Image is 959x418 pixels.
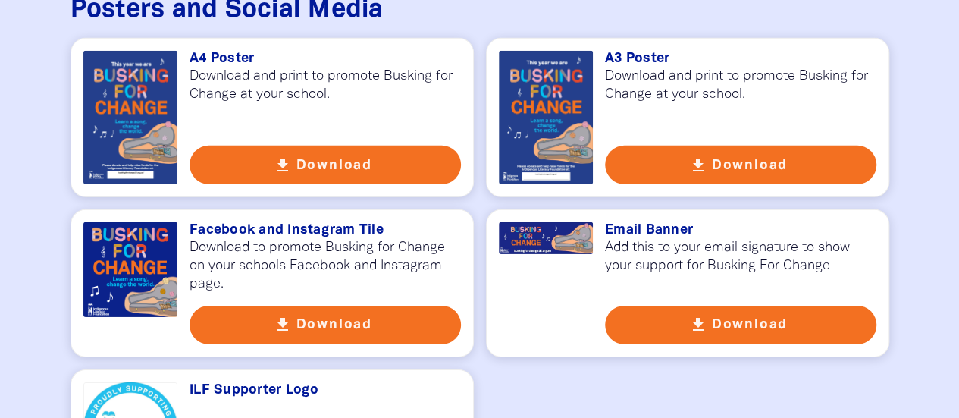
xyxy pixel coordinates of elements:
[689,316,707,334] i: get_app
[190,51,461,68] h3: A4 Poster
[190,382,461,399] h3: ILF Supporter Logo
[605,146,876,184] button: get_app Download
[274,316,292,334] i: get_app
[605,306,876,344] button: get_app Download
[190,306,461,344] button: get_app Download
[605,51,876,68] h3: A3 Poster
[274,156,292,174] i: get_app
[190,222,461,239] h3: Facebook and Instagram Tile
[605,222,876,239] h3: Email Banner
[190,146,461,184] button: get_app Download
[689,156,707,174] i: get_app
